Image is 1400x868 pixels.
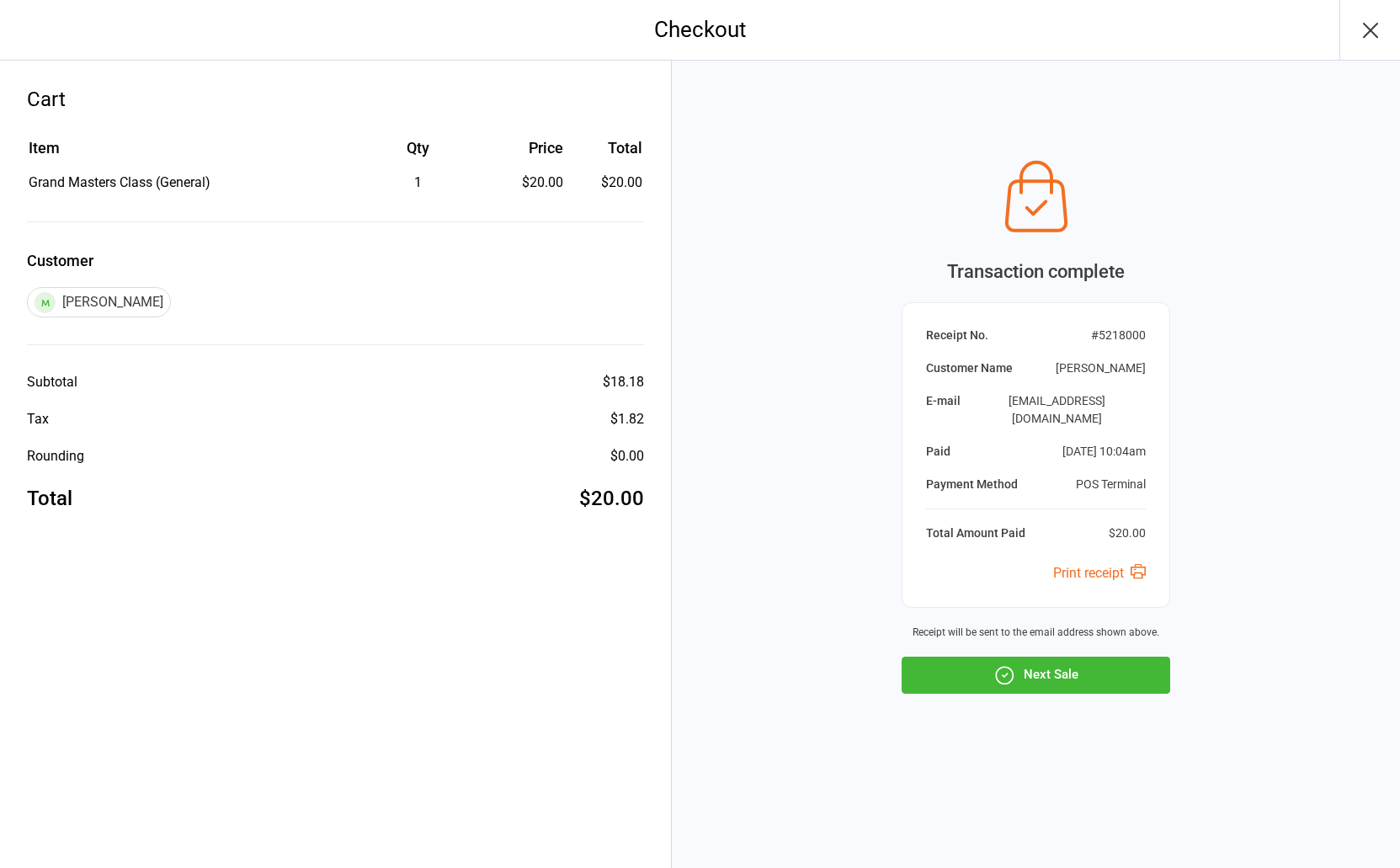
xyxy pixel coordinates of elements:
div: E-mail [926,392,961,428]
div: 1 [351,173,485,193]
div: Price [487,136,563,159]
div: Total Amount Paid [926,525,1025,542]
div: Transaction complete [902,258,1170,285]
div: POS Terminal [1076,476,1146,493]
div: $1.82 [610,409,644,429]
label: Customer [27,249,644,272]
div: Cart [27,84,644,114]
div: [EMAIL_ADDRESS][DOMAIN_NAME] [967,392,1146,428]
th: Total [570,136,642,171]
button: Next Sale [902,657,1170,694]
th: Item [29,136,349,171]
div: $20.00 [579,483,644,514]
div: Subtotal [27,372,77,392]
div: $20.00 [487,173,563,193]
div: $20.00 [1109,525,1146,542]
div: Paid [926,443,950,461]
div: # 5218000 [1091,327,1146,344]
div: Total [27,483,72,514]
div: $0.00 [610,446,644,466]
div: Receipt No. [926,327,988,344]
div: [DATE] 10:04am [1062,443,1146,461]
td: $20.00 [570,173,642,193]
th: Qty [351,136,485,171]
span: Grand Masters Class (General) [29,174,210,190]
div: Payment Method [926,476,1018,493]
div: [PERSON_NAME] [1056,359,1146,377]
div: Rounding [27,446,84,466]
div: Receipt will be sent to the email address shown above. [902,625,1170,640]
div: Tax [27,409,49,429]
div: $18.18 [603,372,644,392]
div: [PERSON_NAME] [27,287,171,317]
div: Customer Name [926,359,1013,377]
a: Print receipt [1053,565,1146,581]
